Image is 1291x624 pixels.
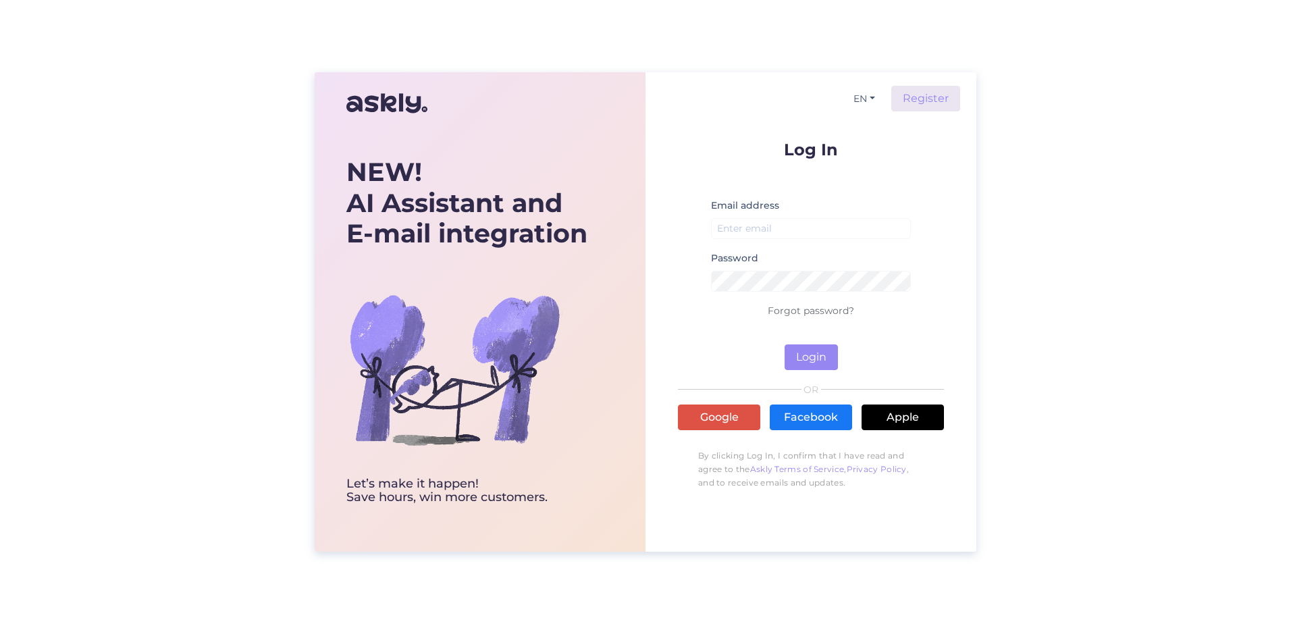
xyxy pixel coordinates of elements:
[750,464,845,474] a: Askly Terms of Service
[801,385,821,394] span: OR
[711,251,758,265] label: Password
[678,442,944,496] p: By clicking Log In, I confirm that I have read and agree to the , , and to receive emails and upd...
[768,305,854,317] a: Forgot password?
[711,199,779,213] label: Email address
[847,464,907,474] a: Privacy Policy
[346,157,587,249] div: AI Assistant and E-mail integration
[785,344,838,370] button: Login
[346,87,427,120] img: Askly
[770,405,852,430] a: Facebook
[346,156,422,188] b: NEW!
[848,89,880,109] button: EN
[346,477,587,504] div: Let’s make it happen! Save hours, win more customers.
[678,141,944,158] p: Log In
[891,86,960,111] a: Register
[711,218,911,239] input: Enter email
[346,261,562,477] img: bg-askly
[678,405,760,430] a: Google
[862,405,944,430] a: Apple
